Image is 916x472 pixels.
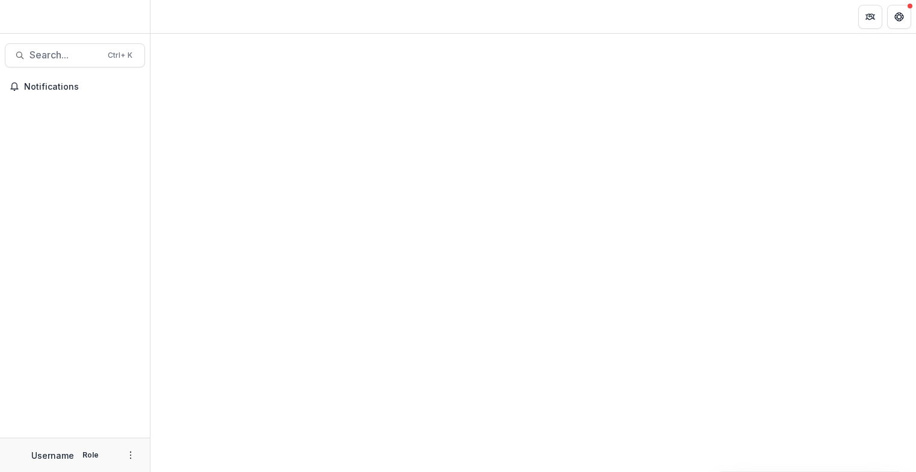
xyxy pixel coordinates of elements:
span: Notifications [24,82,140,92]
div: Ctrl + K [105,49,135,62]
p: Username [31,449,74,462]
button: More [123,448,138,462]
button: Get Help [887,5,911,29]
button: Notifications [5,77,145,96]
p: Role [79,450,102,461]
span: Search... [29,49,101,61]
button: Partners [858,5,882,29]
button: Search... [5,43,145,67]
